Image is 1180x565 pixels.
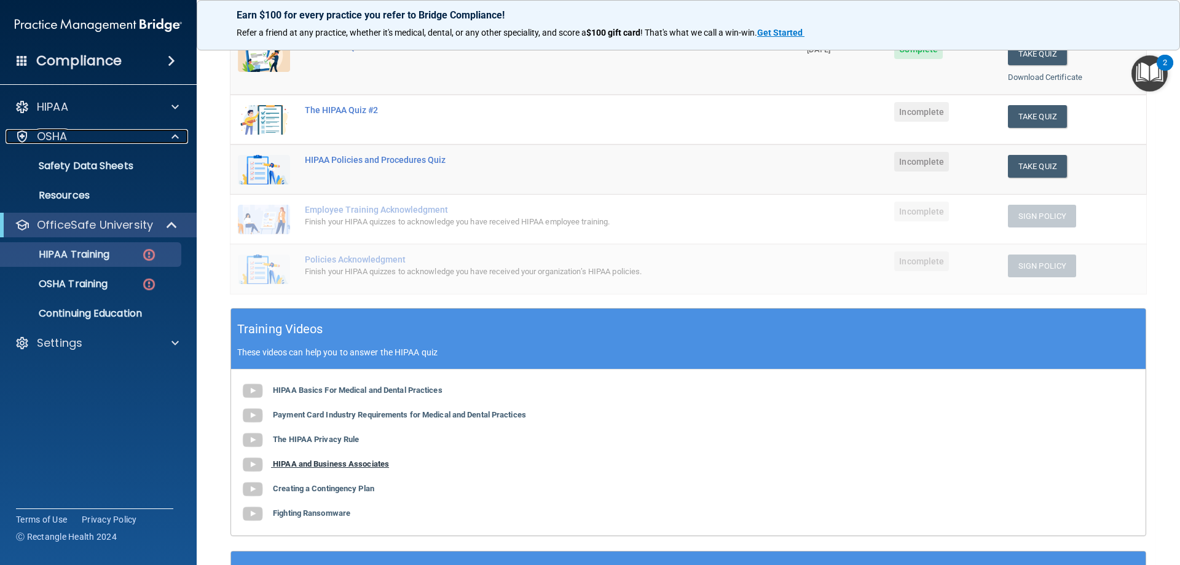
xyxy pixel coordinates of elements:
div: HIPAA Policies and Procedures Quiz [305,155,738,165]
p: OSHA Training [8,278,108,290]
span: [DATE] [807,45,830,54]
a: OfficeSafe University [15,218,178,232]
div: Finish your HIPAA quizzes to acknowledge you have received HIPAA employee training. [305,215,738,229]
button: Sign Policy [1008,255,1076,277]
b: The HIPAA Privacy Rule [273,435,359,444]
b: Creating a Contingency Plan [273,484,374,493]
h5: Training Videos [237,318,323,340]
a: Terms of Use [16,513,67,526]
p: HIPAA [37,100,68,114]
a: Settings [15,336,179,350]
img: gray_youtube_icon.38fcd6cc.png [240,428,265,452]
img: gray_youtube_icon.38fcd6cc.png [240,452,265,477]
div: Employee Training Acknowledgment [305,205,738,215]
img: gray_youtube_icon.38fcd6cc.png [240,502,265,526]
a: Privacy Policy [82,513,137,526]
span: Incomplete [894,102,949,122]
span: Incomplete [894,152,949,172]
span: Incomplete [894,202,949,221]
img: gray_youtube_icon.38fcd6cc.png [240,477,265,502]
span: ! That's what we call a win-win. [640,28,757,38]
button: Take Quiz [1008,155,1067,178]
div: Policies Acknowledgment [305,255,738,264]
p: OSHA [37,129,68,144]
div: 2 [1163,63,1167,79]
p: Continuing Education [8,307,176,320]
p: Resources [8,189,176,202]
button: Take Quiz [1008,42,1067,65]
strong: Get Started [757,28,803,38]
p: OfficeSafe University [37,218,153,232]
img: danger-circle.6113f641.png [141,277,157,292]
div: Finish your HIPAA quizzes to acknowledge you have received your organization’s HIPAA policies. [305,264,738,279]
p: Settings [37,336,82,350]
a: OSHA [15,129,179,144]
img: danger-circle.6113f641.png [141,247,157,263]
img: gray_youtube_icon.38fcd6cc.png [240,379,265,403]
img: gray_youtube_icon.38fcd6cc.png [240,403,265,428]
button: Open Resource Center, 2 new notifications [1131,55,1168,92]
a: Download Certificate [1008,73,1082,82]
p: HIPAA Training [8,248,109,261]
b: Fighting Ransomware [273,508,350,518]
p: Earn $100 for every practice you refer to Bridge Compliance! [237,9,1140,21]
button: Take Quiz [1008,105,1067,128]
span: Refer a friend at any practice, whether it's medical, dental, or any other speciality, and score a [237,28,586,38]
a: Get Started [757,28,804,38]
a: HIPAA [15,100,179,114]
button: Sign Policy [1008,205,1076,227]
p: These videos can help you to answer the HIPAA quiz [237,347,1139,357]
span: Ⓒ Rectangle Health 2024 [16,531,117,543]
div: The HIPAA Quiz #2 [305,105,738,115]
b: Payment Card Industry Requirements for Medical and Dental Practices [273,410,526,419]
img: PMB logo [15,13,182,38]
strong: $100 gift card [586,28,640,38]
b: HIPAA Basics For Medical and Dental Practices [273,385,442,395]
h4: Compliance [36,52,122,69]
b: HIPAA and Business Associates [273,459,389,468]
p: Safety Data Sheets [8,160,176,172]
span: Incomplete [894,251,949,271]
